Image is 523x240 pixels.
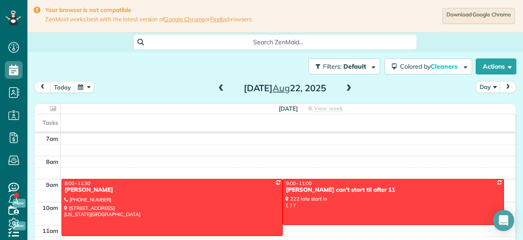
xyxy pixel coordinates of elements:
span: Tasks [42,119,58,126]
span: 9:00 - 11:00 [286,180,311,186]
span: Colored by [400,62,461,70]
button: today [50,81,75,93]
span: Default [343,62,367,70]
span: [DATE] [279,105,298,112]
h2: [DATE] 22, 2025 [230,83,340,93]
a: Filters: Default [304,58,380,74]
a: Firefox [210,15,228,23]
span: 9am [46,181,58,188]
span: View week [314,105,342,112]
button: Actions [476,58,516,74]
a: Download Google Chrome [442,8,515,24]
span: 9:00 - 11:30 [65,180,90,186]
span: 10am [42,204,58,211]
div: Open Intercom Messenger [493,210,514,231]
div: [PERSON_NAME] can't start til after 11 [285,186,501,194]
div: [PERSON_NAME] [64,186,280,194]
span: Filters: [323,62,342,70]
span: 8am [46,158,58,165]
button: next [500,81,516,93]
strong: Your browser is not compatible [45,6,252,14]
span: Cleaners [431,62,459,70]
span: 7am [46,135,58,142]
a: Google Chrome [164,15,205,23]
span: Aug [273,82,290,93]
span: ZenMaid works best with the latest version of or browsers [45,15,252,23]
button: prev [34,81,51,93]
button: Filters: Default [308,58,380,74]
button: Colored byCleaners [385,58,472,74]
span: 11am [42,227,58,234]
button: Day [476,81,500,93]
